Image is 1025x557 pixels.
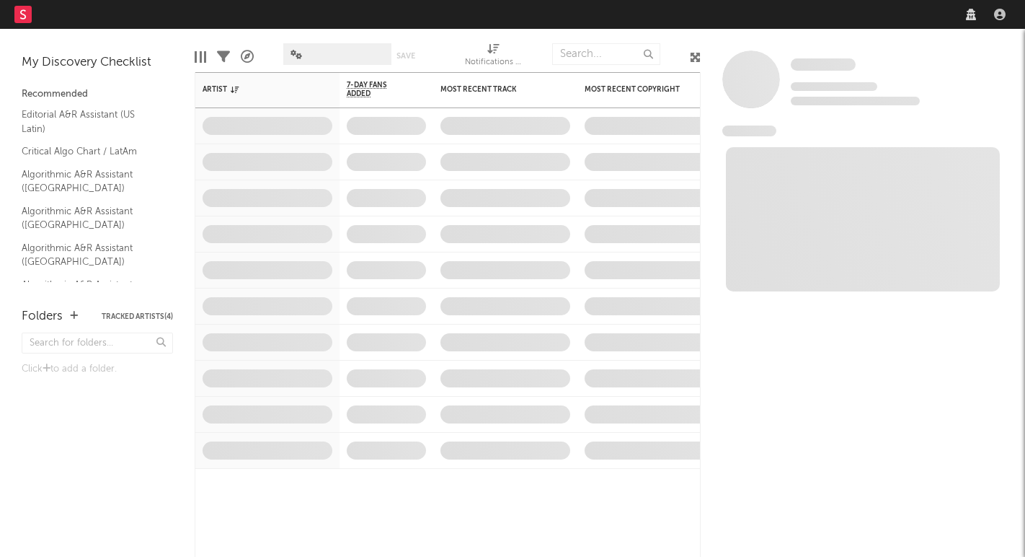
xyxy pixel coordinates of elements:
[465,36,523,78] div: Notifications (Artist)
[22,308,63,325] div: Folders
[552,43,660,65] input: Search...
[791,58,856,71] span: Some Artist
[791,58,856,72] a: Some Artist
[465,54,523,71] div: Notifications (Artist)
[22,86,173,103] div: Recommended
[396,52,415,60] button: Save
[585,85,693,94] div: Most Recent Copyright
[22,333,173,354] input: Search for folders...
[22,277,159,307] a: Algorithmic A&R Assistant ([GEOGRAPHIC_DATA])
[22,203,159,233] a: Algorithmic A&R Assistant ([GEOGRAPHIC_DATA])
[440,85,549,94] div: Most Recent Track
[22,240,159,270] a: Algorithmic A&R Assistant ([GEOGRAPHIC_DATA])
[22,361,173,378] div: Click to add a folder.
[241,36,254,78] div: A&R Pipeline
[195,36,206,78] div: Edit Columns
[347,81,404,98] span: 7-Day Fans Added
[722,126,776,136] span: News Feed
[22,107,159,136] a: Editorial A&R Assistant (US Latin)
[22,54,173,71] div: My Discovery Checklist
[22,144,159,159] a: Critical Algo Chart / LatAm
[22,167,159,196] a: Algorithmic A&R Assistant ([GEOGRAPHIC_DATA])
[102,313,173,320] button: Tracked Artists(4)
[791,82,877,91] span: Tracking Since: [DATE]
[203,85,311,94] div: Artist
[217,36,230,78] div: Filters
[791,97,920,105] span: 0 fans last week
